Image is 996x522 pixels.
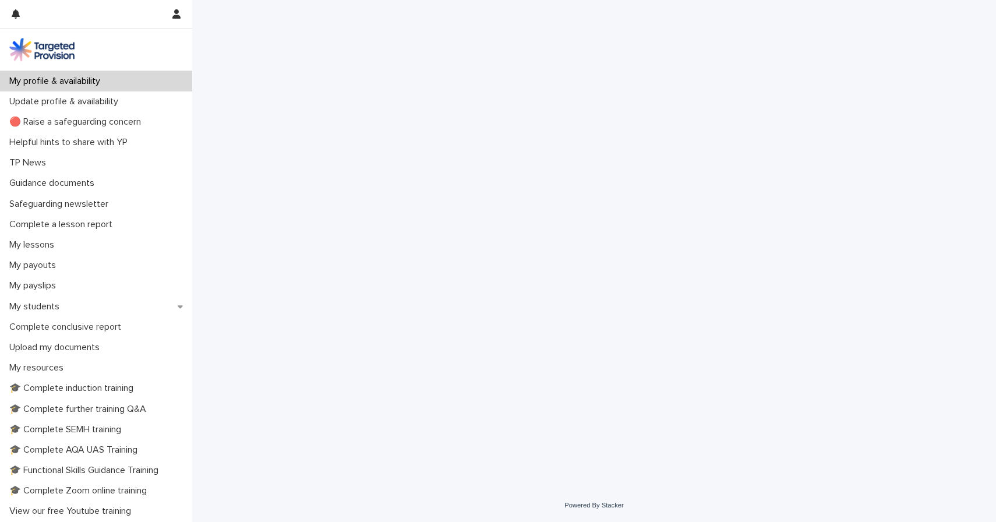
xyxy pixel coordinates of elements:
[5,404,156,415] p: 🎓 Complete further training Q&A
[564,502,623,509] a: Powered By Stacker
[5,445,147,456] p: 🎓 Complete AQA UAS Training
[5,280,65,291] p: My payslips
[5,239,63,251] p: My lessons
[5,485,156,496] p: 🎓 Complete Zoom online training
[5,322,130,333] p: Complete conclusive report
[9,38,75,61] img: M5nRWzHhSzIhMunXDL62
[5,342,109,353] p: Upload my documents
[5,465,168,476] p: 🎓 Functional Skills Guidance Training
[5,383,143,394] p: 🎓 Complete induction training
[5,199,118,210] p: Safeguarding newsletter
[5,137,137,148] p: Helpful hints to share with YP
[5,157,55,168] p: TP News
[5,424,130,435] p: 🎓 Complete SEMH training
[5,301,69,312] p: My students
[5,76,110,87] p: My profile & availability
[5,506,140,517] p: View our free Youtube training
[5,96,128,107] p: Update profile & availability
[5,219,122,230] p: Complete a lesson report
[5,178,104,189] p: Guidance documents
[5,260,65,271] p: My payouts
[5,117,150,128] p: 🔴 Raise a safeguarding concern
[5,362,73,373] p: My resources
